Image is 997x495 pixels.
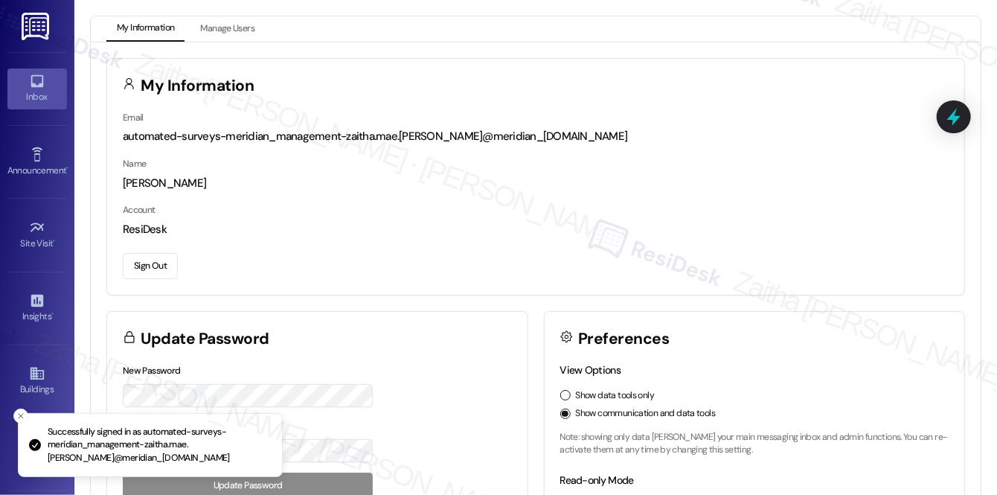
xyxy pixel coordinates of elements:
img: ResiDesk Logo [22,13,52,40]
span: • [54,236,56,246]
span: • [66,163,68,173]
label: Show data tools only [576,389,655,403]
label: Email [123,112,144,124]
a: Site Visit • [7,215,67,255]
a: Leads [7,435,67,475]
h3: Preferences [578,331,669,347]
label: Account [123,204,156,216]
div: ResiDesk [123,222,949,237]
a: Buildings [7,361,67,401]
label: View Options [560,363,621,377]
label: Read-only Mode [560,473,634,487]
a: Insights • [7,288,67,328]
h3: Update Password [141,331,269,347]
p: Successfully signed in as automated-surveys-meridian_management-zaitha.mae.[PERSON_NAME]@meridian... [48,426,270,465]
button: Close toast [13,409,28,424]
button: Manage Users [190,16,265,42]
button: My Information [106,16,185,42]
label: Name [123,158,147,170]
p: Note: showing only data [PERSON_NAME] your main messaging inbox and admin functions. You can re-a... [560,431,949,457]
label: Show communication and data tools [576,407,716,421]
div: [PERSON_NAME] [123,176,949,191]
span: • [51,309,54,319]
h3: My Information [141,78,254,94]
a: Inbox [7,68,67,109]
label: New Password [123,365,181,377]
div: automated-surveys-meridian_management-zaitha.mae.[PERSON_NAME]@meridian_[DOMAIN_NAME] [123,129,949,144]
button: Sign Out [123,253,178,279]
